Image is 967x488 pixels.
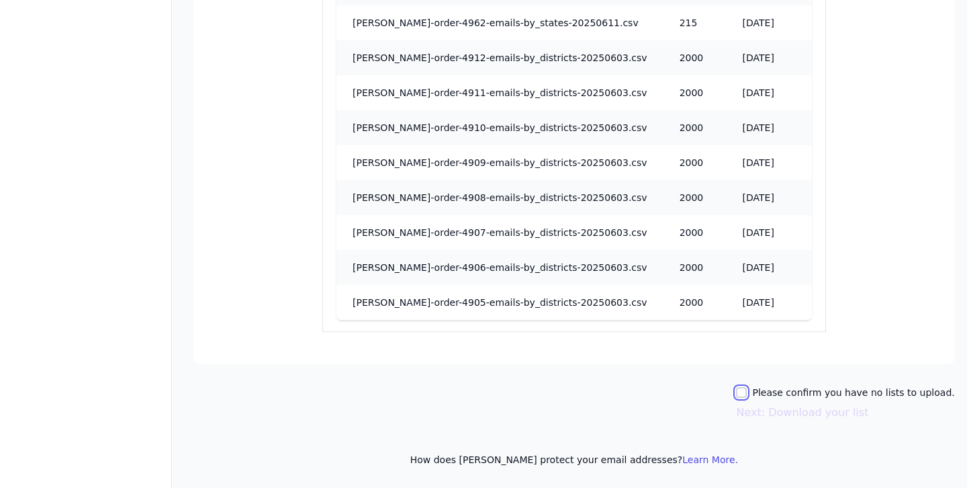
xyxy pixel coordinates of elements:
[663,285,727,320] td: 2000
[336,75,663,110] td: [PERSON_NAME]-order-4911-emails-by_districts-20250603.csv
[663,250,727,285] td: 2000
[336,110,663,145] td: [PERSON_NAME]-order-4910-emails-by_districts-20250603.csv
[663,110,727,145] td: 2000
[727,250,812,285] td: [DATE]
[682,453,738,466] button: Learn More.
[727,40,812,75] td: [DATE]
[727,75,812,110] td: [DATE]
[663,145,727,180] td: 2000
[727,145,812,180] td: [DATE]
[727,215,812,250] td: [DATE]
[727,5,812,40] td: [DATE]
[663,180,727,215] td: 2000
[336,180,663,215] td: [PERSON_NAME]-order-4908-emails-by_districts-20250603.csv
[663,5,727,40] td: 215
[663,75,727,110] td: 2000
[193,453,955,466] p: How does [PERSON_NAME] protect your email addresses?
[736,405,868,421] button: Next: Download your list
[336,285,663,320] td: [PERSON_NAME]-order-4905-emails-by_districts-20250603.csv
[727,285,812,320] td: [DATE]
[336,145,663,180] td: [PERSON_NAME]-order-4909-emails-by_districts-20250603.csv
[752,386,954,399] label: Please confirm you have no lists to upload.
[727,180,812,215] td: [DATE]
[663,40,727,75] td: 2000
[727,110,812,145] td: [DATE]
[336,5,663,40] td: [PERSON_NAME]-order-4962-emails-by_states-20250611.csv
[336,250,663,285] td: [PERSON_NAME]-order-4906-emails-by_districts-20250603.csv
[663,215,727,250] td: 2000
[336,215,663,250] td: [PERSON_NAME]-order-4907-emails-by_districts-20250603.csv
[336,40,663,75] td: [PERSON_NAME]-order-4912-emails-by_districts-20250603.csv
